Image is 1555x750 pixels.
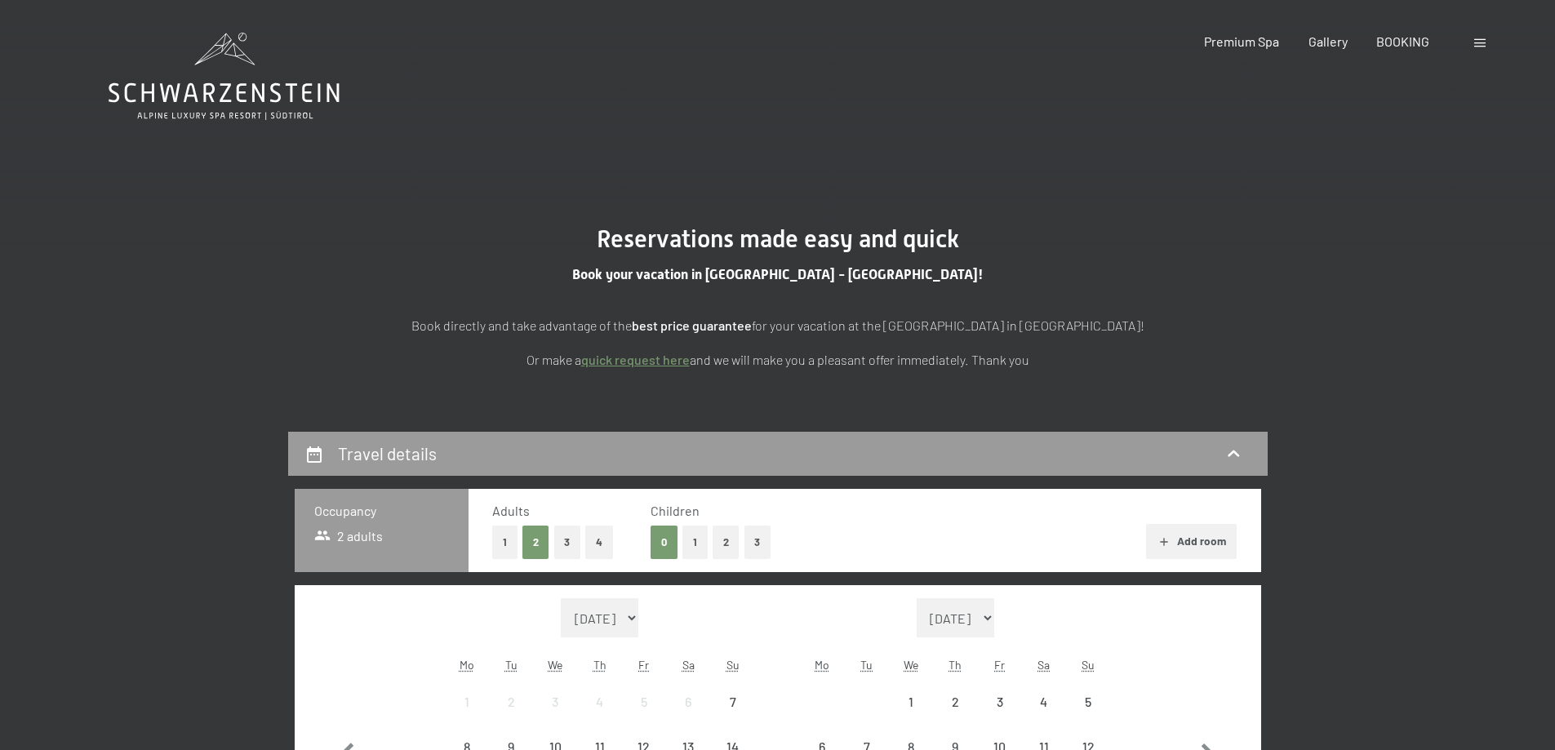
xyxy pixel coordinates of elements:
[445,680,489,724] div: Arrival not possible
[1024,695,1064,736] div: 4
[492,503,530,518] span: Adults
[445,680,489,724] div: Mon Sep 01 2025
[1068,695,1108,736] div: 5
[1022,680,1066,724] div: Arrival not possible
[622,680,666,724] div: Arrival not possible
[533,680,577,724] div: Arrival not possible
[447,695,487,736] div: 1
[1022,680,1066,724] div: Sat Oct 04 2025
[1146,524,1237,560] button: Add room
[489,680,533,724] div: Arrival not possible
[977,680,1021,724] div: Fri Oct 03 2025
[949,658,962,672] abbr: Thursday
[726,658,740,672] abbr: Sunday
[597,224,959,253] span: Reservations made easy and quick
[338,443,437,464] h2: Travel details
[815,658,829,672] abbr: Monday
[460,658,474,672] abbr: Monday
[314,527,384,545] span: 2 adults
[666,680,710,724] div: Sat Sep 06 2025
[713,526,740,559] button: 2
[710,680,754,724] div: Arrival not possible
[889,680,933,724] div: Arrival not possible
[712,695,753,736] div: 7
[370,315,1186,336] p: Book directly and take advantage of the for your vacation at the [GEOGRAPHIC_DATA] in [GEOGRAPHIC...
[1308,33,1348,49] a: Gallery
[651,503,700,518] span: Children
[489,680,533,724] div: Tue Sep 02 2025
[580,695,620,736] div: 4
[314,502,449,520] h3: Occupancy
[1082,658,1095,672] abbr: Sunday
[891,695,931,736] div: 1
[522,526,549,559] button: 2
[744,526,771,559] button: 3
[668,695,709,736] div: 6
[572,266,984,282] span: Book your vacation in [GEOGRAPHIC_DATA] - [GEOGRAPHIC_DATA]!
[904,658,918,672] abbr: Wednesday
[979,695,1020,736] div: 3
[651,526,678,559] button: 0
[548,658,562,672] abbr: Wednesday
[710,680,754,724] div: Sun Sep 07 2025
[581,352,690,367] a: quick request here
[632,317,752,333] strong: best price guarantee
[1066,680,1110,724] div: Sun Oct 05 2025
[977,680,1021,724] div: Arrival not possible
[533,680,577,724] div: Wed Sep 03 2025
[860,658,873,672] abbr: Tuesday
[1204,33,1279,49] a: Premium Spa
[933,680,977,724] div: Arrival not possible
[535,695,575,736] div: 3
[593,658,606,672] abbr: Thursday
[1037,658,1050,672] abbr: Saturday
[370,349,1186,371] p: Or make a and we will make you a pleasant offer immediately. Thank you
[889,680,933,724] div: Wed Oct 01 2025
[666,680,710,724] div: Arrival not possible
[624,695,664,736] div: 5
[933,680,977,724] div: Thu Oct 02 2025
[578,680,622,724] div: Thu Sep 04 2025
[622,680,666,724] div: Fri Sep 05 2025
[585,526,613,559] button: 4
[554,526,581,559] button: 3
[1066,680,1110,724] div: Arrival not possible
[638,658,649,672] abbr: Friday
[505,658,518,672] abbr: Tuesday
[682,658,695,672] abbr: Saturday
[491,695,531,736] div: 2
[935,695,975,736] div: 2
[578,680,622,724] div: Arrival not possible
[1376,33,1429,49] a: BOOKING
[682,526,708,559] button: 1
[994,658,1005,672] abbr: Friday
[492,526,518,559] button: 1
